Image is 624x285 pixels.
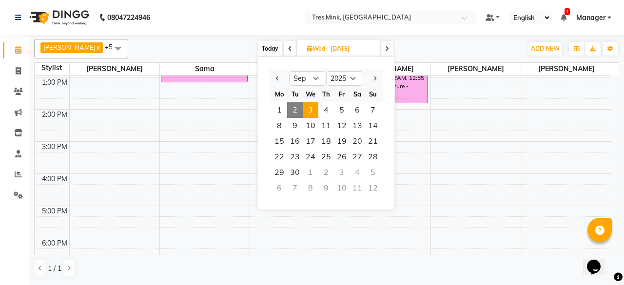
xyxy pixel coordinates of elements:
[365,102,381,118] div: Sunday, September 7, 2025
[107,4,150,31] b: 08047224946
[160,63,250,75] span: Sama
[334,133,350,149] div: Friday, September 19, 2025
[272,165,287,180] div: Monday, September 29, 2025
[287,149,303,165] span: 23
[334,149,350,165] span: 26
[273,71,282,86] button: Previous month
[318,149,334,165] span: 25
[287,180,303,196] div: Tuesday, October 7, 2025
[303,102,318,118] span: 3
[40,77,69,88] div: 1:00 PM
[576,13,605,23] span: Manager
[287,149,303,165] div: Tuesday, September 23, 2025
[350,149,365,165] div: Saturday, September 27, 2025
[334,118,350,133] div: Friday, September 12, 2025
[303,180,318,196] div: Wednesday, October 8, 2025
[565,8,570,15] span: 1
[350,102,365,118] div: Saturday, September 6, 2025
[289,71,326,86] select: Select month
[258,41,282,56] span: Today
[318,180,334,196] div: Thursday, October 9, 2025
[334,149,350,165] div: Friday, September 26, 2025
[365,118,381,133] span: 14
[326,71,363,86] select: Select year
[431,63,521,75] span: [PERSON_NAME]
[318,118,334,133] span: 11
[303,102,318,118] div: Wednesday, September 3, 2025
[350,133,365,149] div: Saturday, September 20, 2025
[365,133,381,149] div: Sunday, September 21, 2025
[287,133,303,149] span: 16
[70,63,159,75] span: [PERSON_NAME]
[48,264,61,274] span: 1 / 1
[43,43,96,51] span: [PERSON_NAME]
[528,42,562,56] button: ADD NEW
[334,180,350,196] div: Friday, October 10, 2025
[35,63,69,73] div: Stylist
[272,149,287,165] div: Monday, September 22, 2025
[303,86,318,102] div: We
[40,142,69,152] div: 3:00 PM
[334,102,350,118] div: Friday, September 5, 2025
[365,149,381,165] div: Sunday, September 28, 2025
[272,86,287,102] div: Mo
[318,118,334,133] div: Thursday, September 11, 2025
[40,174,69,184] div: 4:00 PM
[303,118,318,133] div: Wednesday, September 10, 2025
[334,102,350,118] span: 5
[303,149,318,165] span: 24
[328,41,376,56] input: 2025-09-03
[318,165,334,180] div: Thursday, October 2, 2025
[40,238,69,248] div: 6:00 PM
[272,149,287,165] span: 22
[365,118,381,133] div: Sunday, September 14, 2025
[303,149,318,165] div: Wednesday, September 24, 2025
[287,165,303,180] div: Tuesday, September 30, 2025
[272,133,287,149] span: 15
[334,118,350,133] span: 12
[303,133,318,149] div: Wednesday, September 17, 2025
[272,118,287,133] div: Monday, September 8, 2025
[287,133,303,149] div: Tuesday, September 16, 2025
[303,118,318,133] span: 10
[96,43,100,51] a: x
[365,133,381,149] span: 21
[318,133,334,149] div: Thursday, September 18, 2025
[350,180,365,196] div: Saturday, October 11, 2025
[334,86,350,102] div: Fr
[318,102,334,118] div: Thursday, September 4, 2025
[531,45,560,52] span: ADD NEW
[303,133,318,149] span: 17
[365,165,381,180] div: Sunday, October 5, 2025
[287,102,303,118] div: Tuesday, September 2, 2025
[25,4,92,31] img: logo
[365,86,381,102] div: Su
[272,133,287,149] div: Monday, September 15, 2025
[334,133,350,149] span: 19
[287,165,303,180] span: 30
[105,43,120,51] span: +5
[350,118,365,133] div: Saturday, September 13, 2025
[350,118,365,133] span: 13
[305,45,328,52] span: Wed
[272,118,287,133] span: 8
[365,180,381,196] div: Sunday, October 12, 2025
[40,206,69,216] div: 5:00 PM
[583,246,614,275] iframe: chat widget
[350,133,365,149] span: 20
[318,133,334,149] span: 18
[318,102,334,118] span: 4
[287,118,303,133] div: Tuesday, September 9, 2025
[287,86,303,102] div: Tu
[334,165,350,180] div: Friday, October 3, 2025
[521,63,611,75] span: [PERSON_NAME]
[350,102,365,118] span: 6
[272,102,287,118] div: Monday, September 1, 2025
[318,86,334,102] div: Th
[303,165,318,180] div: Wednesday, October 1, 2025
[287,102,303,118] span: 2
[287,118,303,133] span: 9
[350,149,365,165] span: 27
[561,13,566,22] a: 1
[40,110,69,120] div: 2:00 PM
